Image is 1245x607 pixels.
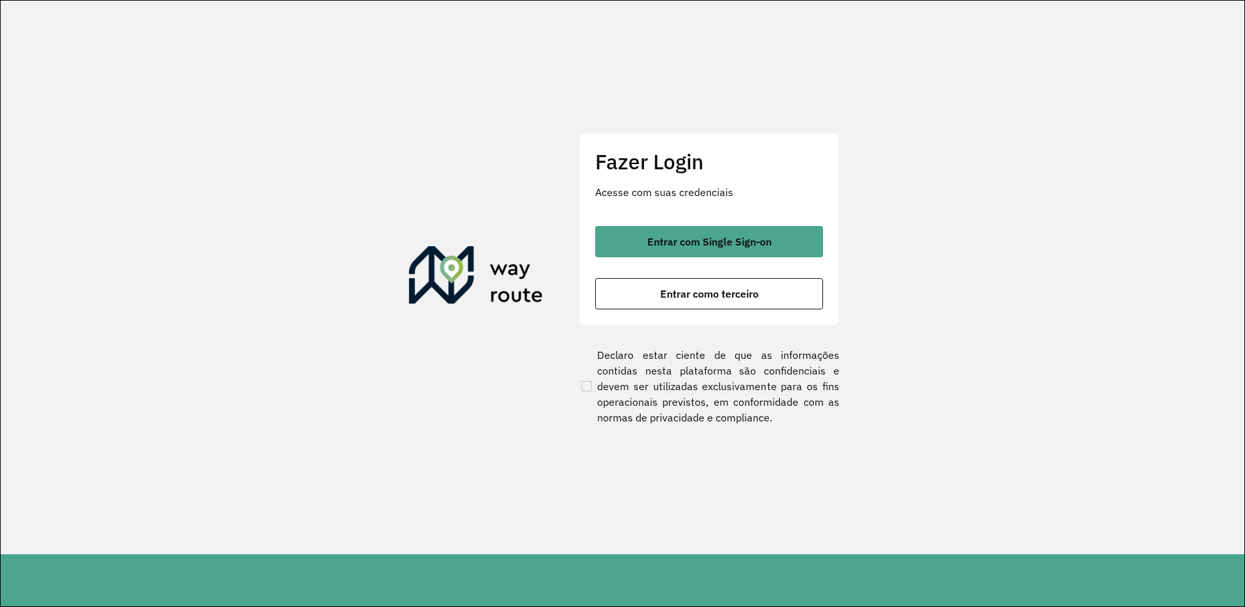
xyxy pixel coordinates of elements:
p: Acesse com suas credenciais [595,184,823,200]
span: Entrar como terceiro [660,289,759,299]
button: button [595,278,823,309]
span: Entrar com Single Sign-on [647,236,772,247]
img: Roteirizador AmbevTech [409,246,543,309]
label: Declaro estar ciente de que as informações contidas nesta plataforma são confidenciais e devem se... [579,347,839,425]
h2: Fazer Login [595,149,823,174]
button: button [595,226,823,257]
